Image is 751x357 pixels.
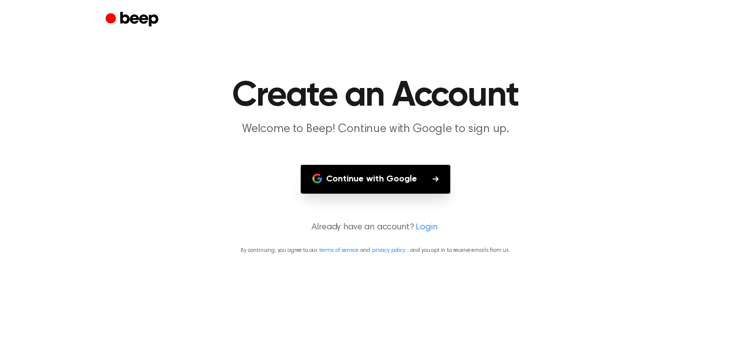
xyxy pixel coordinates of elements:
[106,10,161,29] a: Beep
[188,121,563,137] p: Welcome to Beep! Continue with Google to sign up.
[12,221,739,234] p: Already have an account?
[301,165,450,194] button: Continue with Google
[372,247,405,253] a: privacy policy
[416,221,437,234] a: Login
[319,247,358,253] a: terms of service
[12,246,739,255] p: By continuing, you agree to our and , and you opt in to receive emails from us.
[125,78,626,113] h1: Create an Account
